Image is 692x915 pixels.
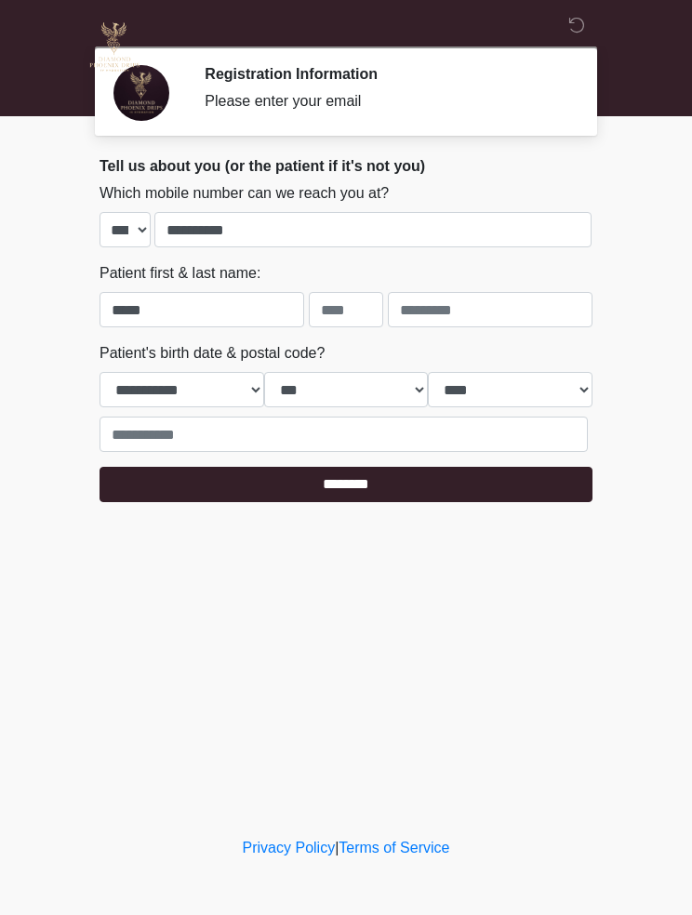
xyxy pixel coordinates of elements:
div: Please enter your email [205,90,565,113]
label: Patient first & last name: [100,262,260,285]
label: Which mobile number can we reach you at? [100,182,389,205]
a: | [335,840,339,855]
h2: Tell us about you (or the patient if it's not you) [100,157,592,175]
img: Diamond Phoenix Drips IV Hydration Logo [81,14,148,81]
a: Terms of Service [339,840,449,855]
a: Privacy Policy [243,840,336,855]
label: Patient's birth date & postal code? [100,342,325,365]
